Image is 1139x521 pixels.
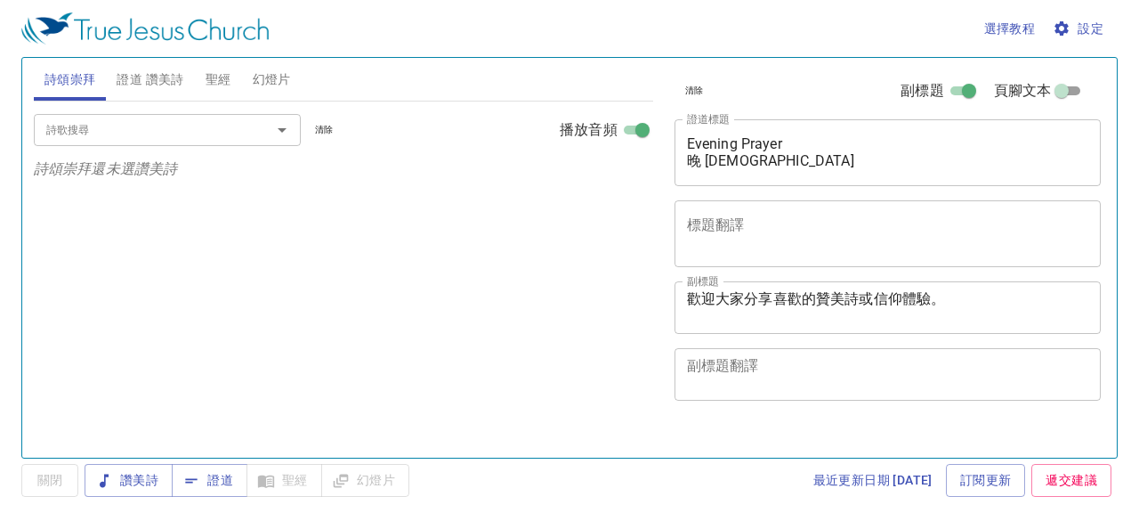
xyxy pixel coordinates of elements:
textarea: 歡迎大家分享喜歡的贊美詩或信仰體驗。 [687,290,1089,324]
button: 證道 [172,464,247,497]
span: 清除 [685,83,704,99]
span: 聖經 [206,69,231,91]
span: 播放音頻 [560,119,618,141]
button: 清除 [304,119,344,141]
span: 選擇教程 [984,18,1036,40]
span: 設定 [1056,18,1103,40]
span: 最近更新日期 [DATE] [813,469,933,492]
i: 詩頌崇拜還未選讚美詩 [34,160,178,177]
a: 訂閱更新 [946,464,1026,497]
textarea: Evening Prayer 晚 [DEMOGRAPHIC_DATA] [687,135,1089,169]
span: 訂閱更新 [960,469,1012,492]
button: Open [270,118,295,142]
img: True Jesus Church [21,12,269,45]
button: 讚美詩 [85,464,173,497]
span: 幻燈片 [253,69,291,91]
button: 選擇教程 [977,12,1043,45]
span: 讚美詩 [99,469,158,492]
a: 最近更新日期 [DATE] [806,464,940,497]
span: 遞交建議 [1046,469,1097,492]
span: 清除 [315,122,334,138]
span: 頁腳文本 [994,80,1052,102]
button: 清除 [675,80,715,102]
a: 遞交建議 [1031,464,1111,497]
span: 副標題 [901,80,943,102]
span: 證道 讚美詩 [117,69,183,91]
button: 設定 [1049,12,1111,45]
span: 詩頌崇拜 [44,69,96,91]
span: 證道 [186,469,233,492]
